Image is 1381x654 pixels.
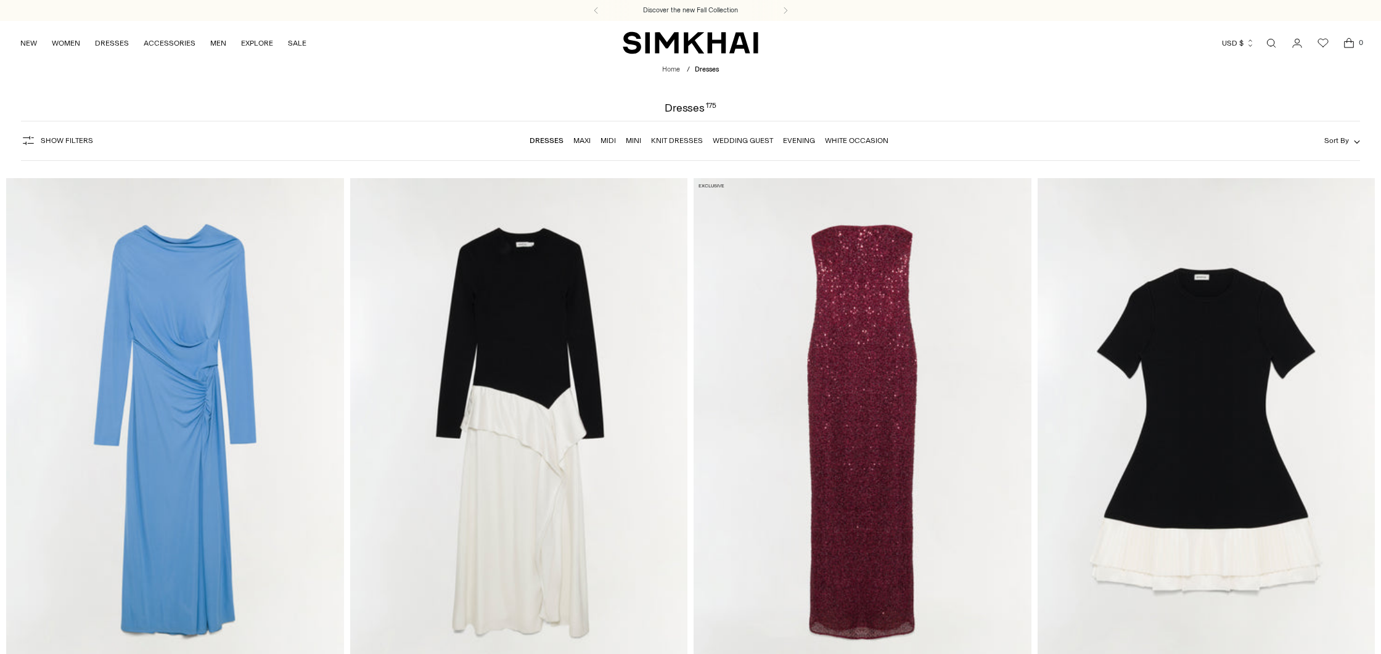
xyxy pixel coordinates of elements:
[1337,31,1361,55] a: Open cart modal
[665,102,716,113] h1: Dresses
[20,30,37,57] a: NEW
[41,136,93,145] span: Show Filters
[783,136,815,145] a: Evening
[210,30,226,57] a: MEN
[825,136,888,145] a: White Occasion
[530,136,563,145] a: Dresses
[530,128,888,153] nav: Linked collections
[1259,31,1284,55] a: Open search modal
[662,65,680,73] a: Home
[1311,31,1335,55] a: Wishlist
[695,65,719,73] span: Dresses
[706,102,716,113] div: 175
[643,6,738,15] a: Discover the new Fall Collection
[1324,136,1349,145] span: Sort By
[21,131,93,150] button: Show Filters
[95,30,129,57] a: DRESSES
[662,65,719,75] nav: breadcrumbs
[1324,134,1360,147] button: Sort By
[687,65,690,75] div: /
[600,136,616,145] a: Midi
[288,30,306,57] a: SALE
[626,136,641,145] a: Mini
[1355,37,1366,48] span: 0
[1222,30,1255,57] button: USD $
[241,30,273,57] a: EXPLORE
[713,136,773,145] a: Wedding Guest
[573,136,591,145] a: Maxi
[1285,31,1309,55] a: Go to the account page
[651,136,703,145] a: Knit Dresses
[623,31,758,55] a: SIMKHAI
[144,30,195,57] a: ACCESSORIES
[52,30,80,57] a: WOMEN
